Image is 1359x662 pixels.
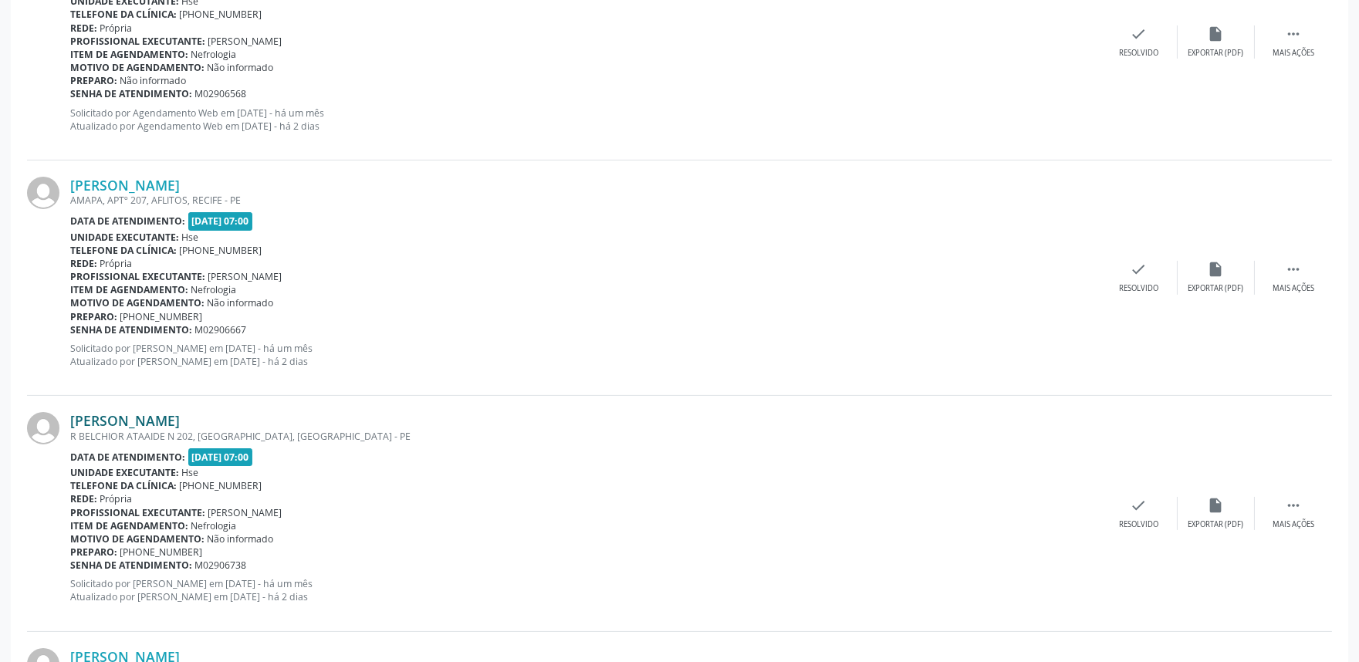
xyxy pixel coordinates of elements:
b: Preparo: [70,74,117,87]
span: [DATE] 07:00 [188,212,253,230]
div: Exportar (PDF) [1188,519,1244,530]
span: [PHONE_NUMBER] [180,244,262,257]
b: Rede: [70,492,97,505]
b: Data de atendimento: [70,451,185,464]
b: Item de agendamento: [70,48,188,61]
span: Hse [182,231,199,244]
b: Rede: [70,22,97,35]
span: Própria [100,257,133,270]
b: Senha de atendimento: [70,559,192,572]
span: M02906738 [195,559,247,572]
b: Preparo: [70,545,117,559]
i: insert_drive_file [1208,25,1225,42]
b: Data de atendimento: [70,214,185,228]
img: img [27,177,59,209]
div: Resolvido [1119,519,1158,530]
b: Unidade executante: [70,466,179,479]
b: Profissional executante: [70,270,205,283]
div: Mais ações [1273,519,1314,530]
b: Item de agendamento: [70,283,188,296]
span: Não informado [120,74,187,87]
span: [PERSON_NAME] [208,270,282,283]
b: Unidade executante: [70,231,179,244]
span: [PERSON_NAME] [208,35,282,48]
b: Rede: [70,257,97,270]
span: Própria [100,22,133,35]
b: Motivo de agendamento: [70,532,205,545]
div: Resolvido [1119,48,1158,59]
i: check [1131,261,1148,278]
i: insert_drive_file [1208,261,1225,278]
span: [PHONE_NUMBER] [120,545,203,559]
b: Senha de atendimento: [70,323,192,336]
div: Exportar (PDF) [1188,48,1244,59]
span: [PHONE_NUMBER] [180,8,262,21]
div: Exportar (PDF) [1188,283,1244,294]
div: Mais ações [1273,48,1314,59]
b: Profissional executante: [70,506,205,519]
div: AMAPA, APTº 207, AFLITOS, RECIFE - PE [70,194,1100,207]
b: Telefone da clínica: [70,479,177,492]
span: [PERSON_NAME] [208,506,282,519]
b: Preparo: [70,310,117,323]
i:  [1285,25,1302,42]
span: [DATE] 07:00 [188,448,253,466]
i: check [1131,497,1148,514]
span: M02906667 [195,323,247,336]
span: Própria [100,492,133,505]
b: Item de agendamento: [70,519,188,532]
b: Motivo de agendamento: [70,296,205,309]
span: Não informado [208,61,274,74]
i:  [1285,497,1302,514]
i: insert_drive_file [1208,497,1225,514]
span: Nefrologia [191,48,237,61]
b: Motivo de agendamento: [70,61,205,74]
i:  [1285,261,1302,278]
b: Profissional executante: [70,35,205,48]
div: Mais ações [1273,283,1314,294]
p: Solicitado por Agendamento Web em [DATE] - há um mês Atualizado por Agendamento Web em [DATE] - h... [70,106,1100,133]
b: Telefone da clínica: [70,244,177,257]
span: [PHONE_NUMBER] [180,479,262,492]
p: Solicitado por [PERSON_NAME] em [DATE] - há um mês Atualizado por [PERSON_NAME] em [DATE] - há 2 ... [70,342,1100,368]
b: Senha de atendimento: [70,87,192,100]
i: check [1131,25,1148,42]
span: Nefrologia [191,519,237,532]
a: [PERSON_NAME] [70,177,180,194]
img: img [27,412,59,444]
span: M02906568 [195,87,247,100]
span: Nefrologia [191,283,237,296]
b: Telefone da clínica: [70,8,177,21]
a: [PERSON_NAME] [70,412,180,429]
p: Solicitado por [PERSON_NAME] em [DATE] - há um mês Atualizado por [PERSON_NAME] em [DATE] - há 2 ... [70,577,1100,603]
span: Não informado [208,296,274,309]
span: Não informado [208,532,274,545]
div: R BELCHIOR ATAAIDE N 202, [GEOGRAPHIC_DATA], [GEOGRAPHIC_DATA] - PE [70,430,1100,443]
span: [PHONE_NUMBER] [120,310,203,323]
div: Resolvido [1119,283,1158,294]
span: Hse [182,466,199,479]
